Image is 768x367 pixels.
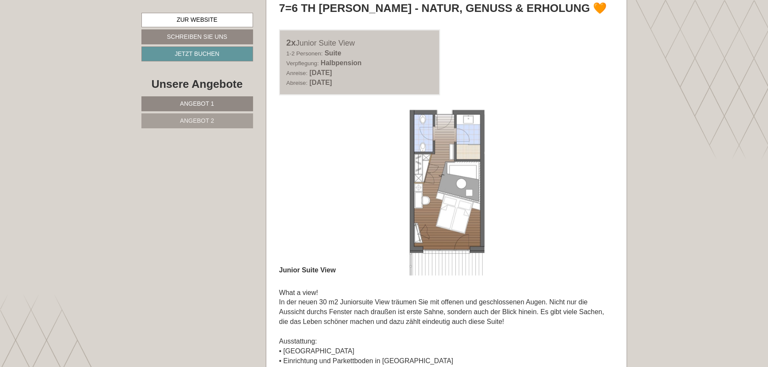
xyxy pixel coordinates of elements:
[590,181,599,202] button: Next
[286,37,433,49] div: Junior Suite View
[325,49,341,57] b: Suite
[309,79,332,86] b: [DATE]
[286,70,308,76] small: Anreise:
[279,259,348,275] div: Junior Suite View
[294,181,303,202] button: Previous
[309,69,332,76] b: [DATE]
[180,100,214,107] span: Angebot 1
[286,80,308,86] small: Abreise:
[141,76,253,92] div: Unsere Angebote
[141,13,253,27] a: Zur Website
[286,50,322,57] small: 1-2 Personen:
[141,46,253,61] a: Jetzt buchen
[141,29,253,44] a: Schreiben Sie uns
[321,59,362,66] b: Halbpension
[279,108,614,275] img: image
[180,117,214,124] span: Angebot 2
[286,38,296,47] b: 2x
[279,0,607,16] div: 7=6 TH [PERSON_NAME] - Natur, Genuss & Erholung 🧡
[286,60,319,66] small: Verpflegung:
